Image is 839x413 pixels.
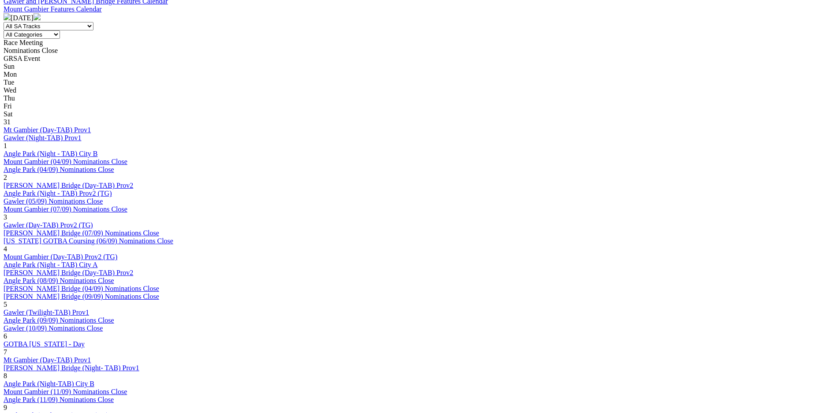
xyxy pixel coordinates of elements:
a: Mount Gambier (11/09) Nominations Close [4,388,127,395]
img: chevron-left-pager-white.svg [4,13,11,20]
a: Angle Park (Night-TAB) City B [4,380,94,387]
a: [PERSON_NAME] Bridge (Day-TAB) Prov2 [4,269,133,276]
a: Angle Park (Night - TAB) Prov2 (TG) [4,190,112,197]
a: Angle Park (Night - TAB) City B [4,150,98,157]
div: Thu [4,94,835,102]
span: 6 [4,332,7,340]
span: 1 [4,142,7,149]
a: Mt Gambier (Day-TAB) Prov1 [4,356,91,364]
div: Sun [4,63,835,71]
a: Gawler (Day-TAB) Prov2 (TG) [4,221,93,229]
a: Mt Gambier (Day-TAB) Prov1 [4,126,91,134]
div: Race Meeting [4,39,835,47]
span: 4 [4,245,7,253]
a: [US_STATE] GOTBA Coursing (06/09) Nominations Close [4,237,173,245]
span: 8 [4,372,7,380]
div: Fri [4,102,835,110]
a: Mount Gambier Features Calendar [4,5,102,13]
a: Angle Park (Night - TAB) City A [4,261,98,268]
a: [PERSON_NAME] Bridge (07/09) Nominations Close [4,229,159,237]
a: Angle Park (11/09) Nominations Close [4,396,114,403]
a: Gawler (Night-TAB) Prov1 [4,134,81,141]
a: Angle Park (09/09) Nominations Close [4,316,114,324]
span: 9 [4,404,7,411]
span: 7 [4,348,7,356]
div: GRSA Event [4,55,835,63]
a: GOTBA [US_STATE] - Day [4,340,85,348]
span: 5 [4,301,7,308]
a: Angle Park (08/09) Nominations Close [4,277,114,284]
a: [PERSON_NAME] Bridge (04/09) Nominations Close [4,285,159,292]
a: Angle Park (04/09) Nominations Close [4,166,114,173]
div: Sat [4,110,835,118]
div: Tue [4,78,835,86]
span: 31 [4,118,11,126]
a: Gawler (05/09) Nominations Close [4,197,103,205]
div: Mon [4,71,835,78]
a: [PERSON_NAME] Bridge (09/09) Nominations Close [4,293,159,300]
a: [PERSON_NAME] Bridge (Night- TAB) Prov1 [4,364,139,372]
div: Wed [4,86,835,94]
a: Gawler (10/09) Nominations Close [4,324,103,332]
span: 3 [4,213,7,221]
div: [DATE] [4,13,835,22]
a: [PERSON_NAME] Bridge (Day-TAB) Prov2 [4,182,133,189]
a: Mount Gambier (Day-TAB) Prov2 (TG) [4,253,117,260]
a: Gawler (Twilight-TAB) Prov1 [4,309,89,316]
img: chevron-right-pager-white.svg [34,13,41,20]
span: 2 [4,174,7,181]
a: Mount Gambier (07/09) Nominations Close [4,205,127,213]
a: Mount Gambier (04/09) Nominations Close [4,158,127,165]
div: Nominations Close [4,47,835,55]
